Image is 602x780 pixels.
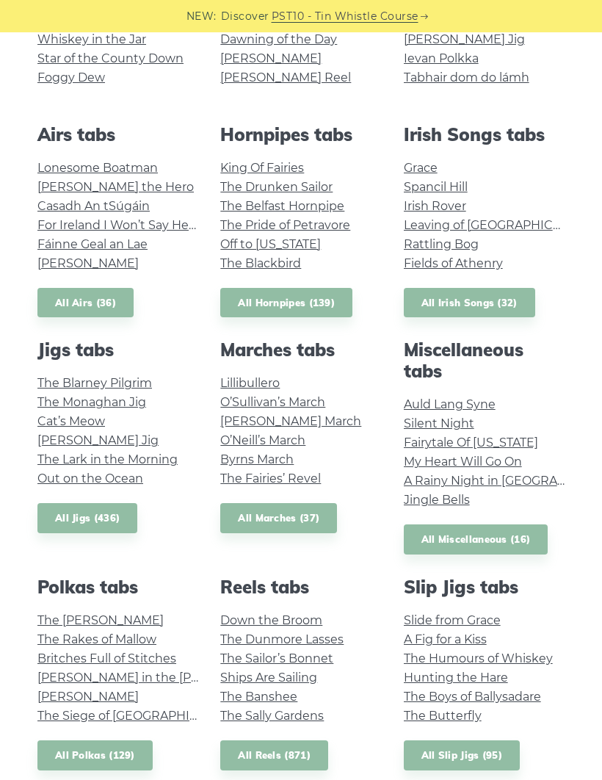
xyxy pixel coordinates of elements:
a: Leaving of [GEOGRAPHIC_DATA] [404,218,593,232]
a: Grace [404,161,438,175]
a: [PERSON_NAME] [37,256,139,270]
h2: Reels tabs [220,577,381,598]
a: All Marches (37) [220,503,337,533]
a: Down the Broom [220,613,322,627]
a: Casadh An tSúgáin [37,199,150,213]
a: Lillibullero [220,376,280,390]
a: Foggy Dew [37,71,105,84]
a: All Miscellaneous (16) [404,524,548,555]
a: A Fig for a Kiss [404,632,487,646]
a: Out on the Ocean [37,472,143,485]
span: NEW: [186,8,217,25]
a: Rattling Bog [404,237,479,251]
a: Dawning of the Day [220,32,337,46]
a: All Reels (871) [220,740,328,770]
a: [PERSON_NAME] the Hero [37,180,194,194]
h2: Polkas tabs [37,577,198,598]
a: The Butterfly [404,709,482,723]
a: The Dunmore Lasses [220,632,344,646]
a: Spancil Hill [404,180,468,194]
a: The Blackbird [220,256,301,270]
a: Fáinne Geal an Lae [37,237,148,251]
a: The [PERSON_NAME] [37,613,164,627]
a: Tabhair dom do lámh [404,71,529,84]
a: The Sailor’s Bonnet [220,651,333,665]
h2: Irish Songs tabs [404,124,565,145]
a: Auld Lang Syne [404,397,496,411]
h2: Jigs tabs [37,339,198,361]
a: The Drunken Sailor [220,180,333,194]
a: Whiskey in the Jar [37,32,146,46]
a: All Polkas (129) [37,740,153,770]
a: All Jigs (436) [37,503,137,533]
a: Lonesome Boatman [37,161,158,175]
a: [PERSON_NAME] Reel [220,71,351,84]
a: PST10 - Tin Whistle Course [272,8,418,25]
a: Ships Are Sailing [220,671,317,685]
a: Hunting the Hare [404,671,508,685]
a: King Of Fairies [220,161,304,175]
h2: Hornpipes tabs [220,124,381,145]
a: Irish Rover [404,199,466,213]
a: Silent Night [404,416,474,430]
a: The Humours of Whiskey [404,651,553,665]
a: [PERSON_NAME] March [220,414,361,428]
span: Discover [221,8,269,25]
a: The Boys of Ballysadare [404,690,541,704]
a: All Irish Songs (32) [404,288,535,318]
h2: Airs tabs [37,124,198,145]
a: [PERSON_NAME] Jig [404,32,525,46]
a: O’Neill’s March [220,433,305,447]
a: The Pride of Petravore [220,218,350,232]
a: The Fairies’ Revel [220,472,321,485]
a: All Airs (36) [37,288,134,318]
a: The Sally Gardens [220,709,324,723]
h2: Miscellaneous tabs [404,339,565,382]
a: Off to [US_STATE] [220,237,321,251]
a: Cat’s Meow [37,414,105,428]
a: Fairytale Of [US_STATE] [404,436,538,449]
a: The Monaghan Jig [37,395,146,409]
a: Byrns March [220,452,294,466]
a: O’Sullivan’s March [220,395,325,409]
a: The Belfast Hornpipe [220,199,344,213]
a: [PERSON_NAME] Jig [37,433,159,447]
a: Britches Full of Stitches [37,651,176,665]
h2: Slip Jigs tabs [404,577,565,598]
a: All Hornpipes (139) [220,288,352,318]
a: For Ireland I Won’t Say Her Name [37,218,232,232]
a: The Banshee [220,690,297,704]
a: Jingle Bells [404,493,470,507]
a: Slide from Grace [404,613,501,627]
a: All Slip Jigs (95) [404,740,520,770]
a: The Siege of [GEOGRAPHIC_DATA] [37,709,239,723]
a: Fields of Athenry [404,256,503,270]
a: The Lark in the Morning [37,452,178,466]
a: [PERSON_NAME] in the [PERSON_NAME] [37,671,280,685]
a: The Rakes of Mallow [37,632,156,646]
a: The Blarney Pilgrim [37,376,152,390]
h2: Marches tabs [220,339,381,361]
a: Star of the County Down [37,51,184,65]
a: Ievan Polkka [404,51,479,65]
a: [PERSON_NAME] [37,690,139,704]
a: [PERSON_NAME] [220,51,322,65]
a: My Heart Will Go On [404,455,522,469]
